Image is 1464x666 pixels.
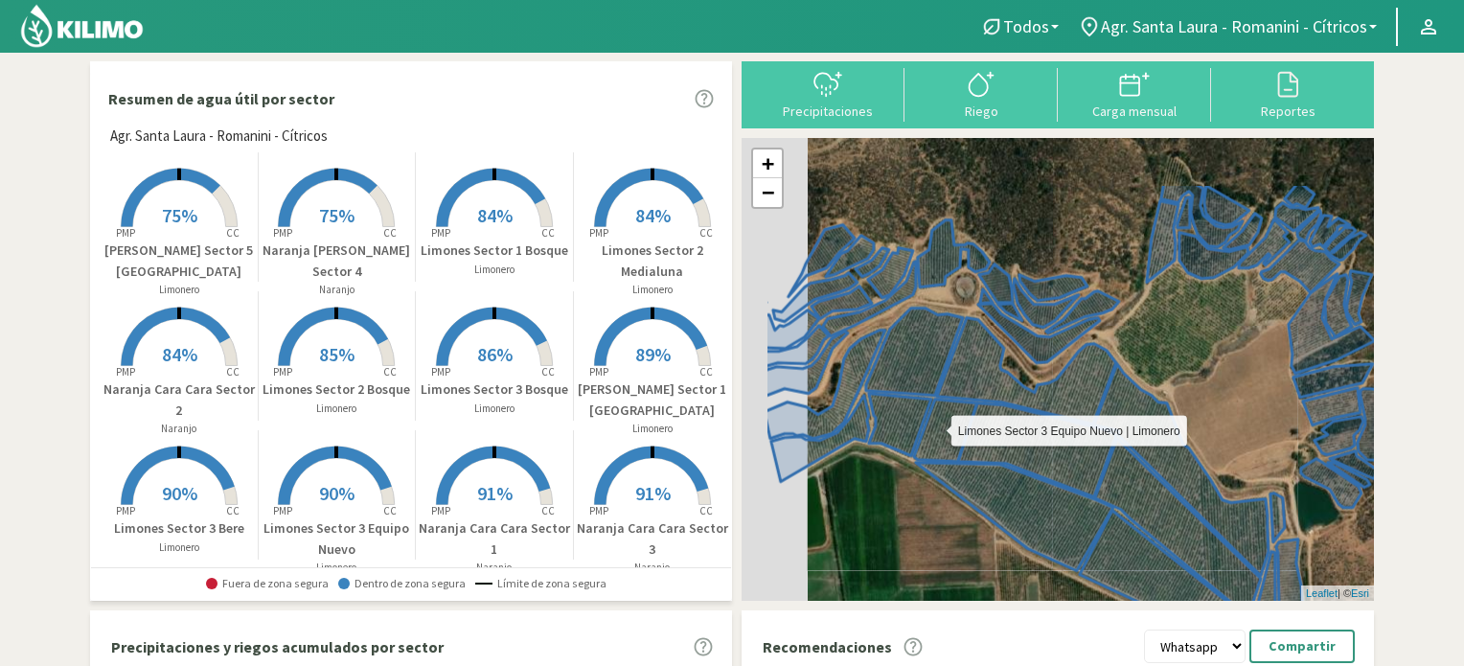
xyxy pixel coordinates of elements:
[259,401,416,417] p: Limonero
[431,365,450,379] tspan: PMP
[541,226,555,240] tspan: CC
[116,226,135,240] tspan: PMP
[1217,104,1359,118] div: Reportes
[699,365,713,379] tspan: CC
[477,342,513,366] span: 86%
[763,635,892,658] p: Recomendaciones
[431,504,450,517] tspan: PMP
[259,282,416,298] p: Naranjo
[1101,16,1367,36] span: Agr. Santa Laura - Romanini - Cítricos
[108,87,334,110] p: Resumen de agua útil por sector
[574,241,732,282] p: Limones Sector 2 Medialuna
[1064,104,1205,118] div: Carga mensual
[574,421,732,437] p: Limonero
[259,241,416,282] p: Naranja [PERSON_NAME] Sector 4
[206,577,329,590] span: Fuera de zona segura
[477,481,513,505] span: 91%
[226,365,240,379] tspan: CC
[751,68,904,119] button: Precipitaciones
[384,226,398,240] tspan: CC
[574,518,732,560] p: Naranja Cara Cara Sector 3
[416,379,573,400] p: Limones Sector 3 Bosque
[635,481,671,505] span: 91%
[319,203,355,227] span: 75%
[574,560,732,576] p: Naranjo
[226,504,240,517] tspan: CC
[541,504,555,517] tspan: CC
[904,68,1058,119] button: Riego
[477,203,513,227] span: 84%
[475,577,606,590] span: Límite de zona segura
[416,518,573,560] p: Naranja Cara Cara Sector 1
[162,481,197,505] span: 90%
[338,577,466,590] span: Dentro de zona segura
[1249,630,1355,663] button: Compartir
[19,3,145,49] img: Kilimo
[416,241,573,261] p: Limones Sector 1 Bosque
[541,365,555,379] tspan: CC
[319,342,355,366] span: 85%
[259,560,416,576] p: Limonero
[319,481,355,505] span: 90%
[101,518,258,539] p: Limones Sector 3 Bere
[699,504,713,517] tspan: CC
[1211,68,1364,119] button: Reportes
[574,282,732,298] p: Limonero
[101,241,258,282] p: [PERSON_NAME] Sector 5 [GEOGRAPHIC_DATA]
[589,365,608,379] tspan: PMP
[753,149,782,178] a: Zoom in
[635,203,671,227] span: 84%
[162,342,197,366] span: 84%
[111,635,444,658] p: Precipitaciones y riegos acumulados por sector
[589,504,608,517] tspan: PMP
[273,504,292,517] tspan: PMP
[1306,587,1338,599] a: Leaflet
[1301,586,1374,602] div: | ©
[259,518,416,560] p: Limones Sector 3 Equipo Nuevo
[753,178,782,207] a: Zoom out
[589,226,608,240] tspan: PMP
[162,203,197,227] span: 75%
[431,226,450,240] tspan: PMP
[910,104,1052,118] div: Riego
[416,560,573,576] p: Naranjo
[699,226,713,240] tspan: CC
[384,504,398,517] tspan: CC
[1351,587,1369,599] a: Esri
[1058,68,1211,119] button: Carga mensual
[757,104,899,118] div: Precipitaciones
[1003,16,1049,36] span: Todos
[116,504,135,517] tspan: PMP
[110,126,328,148] span: Agr. Santa Laura - Romanini - Cítricos
[416,262,573,278] p: Limonero
[273,365,292,379] tspan: PMP
[259,379,416,400] p: Limones Sector 2 Bosque
[116,365,135,379] tspan: PMP
[574,379,732,421] p: [PERSON_NAME] Sector 1 [GEOGRAPHIC_DATA]
[101,379,258,421] p: Naranja Cara Cara Sector 2
[416,401,573,417] p: Limonero
[273,226,292,240] tspan: PMP
[101,421,258,437] p: Naranjo
[1269,635,1336,657] p: Compartir
[101,540,258,556] p: Limonero
[384,365,398,379] tspan: CC
[635,342,671,366] span: 89%
[101,282,258,298] p: Limonero
[226,226,240,240] tspan: CC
